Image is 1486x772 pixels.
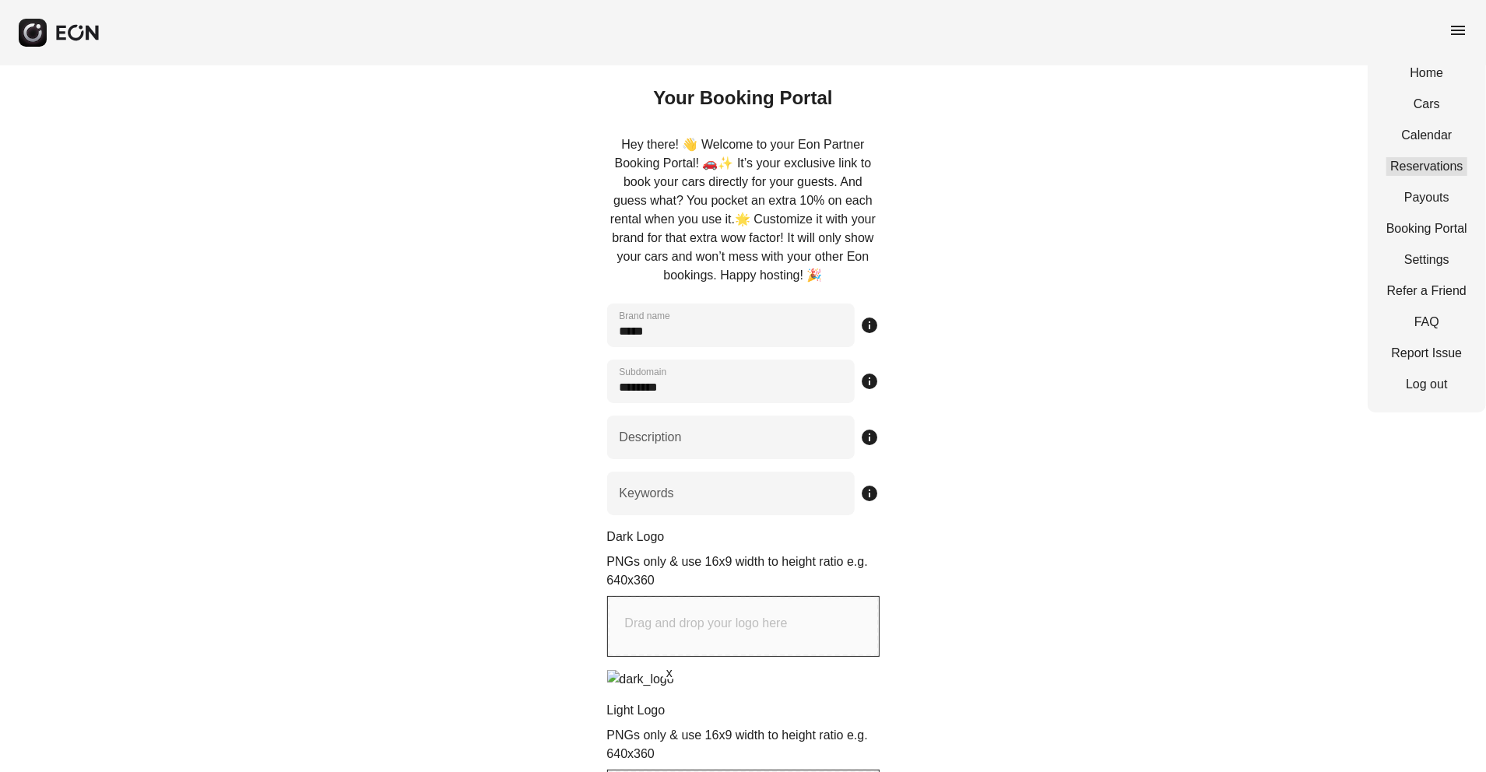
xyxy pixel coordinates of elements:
p: Hey there! 👋 Welcome to your Eon Partner Booking Portal! 🚗✨ It’s your exclusive link to book your... [607,135,880,285]
p: Light Logo [607,701,880,720]
a: Home [1386,64,1467,82]
img: dark_logo [607,670,674,689]
a: Refer a Friend [1386,282,1467,300]
span: info [861,316,880,335]
label: Brand name [620,310,670,322]
a: Log out [1386,375,1467,394]
span: menu [1449,21,1467,40]
p: Drag and drop your logo here [625,614,788,633]
span: info [861,372,880,391]
a: Reservations [1386,157,1467,176]
a: Report Issue [1386,344,1467,363]
span: info [861,484,880,503]
p: PNGs only & use 16x9 width to height ratio e.g. 640x360 [607,553,880,590]
p: Dark Logo [607,528,880,546]
a: Settings [1386,251,1467,269]
a: Booking Portal [1386,219,1467,238]
a: Cars [1386,95,1467,114]
a: FAQ [1386,313,1467,332]
a: Payouts [1386,188,1467,207]
p: PNGs only & use 16x9 width to height ratio e.g. 640x360 [607,726,880,763]
label: Keywords [620,484,674,503]
a: Calendar [1386,126,1467,145]
span: info [861,428,880,447]
label: Description [620,428,682,447]
label: Subdomain [620,366,667,378]
button: x [662,664,677,679]
h2: Your Booking Portal [653,86,832,111]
